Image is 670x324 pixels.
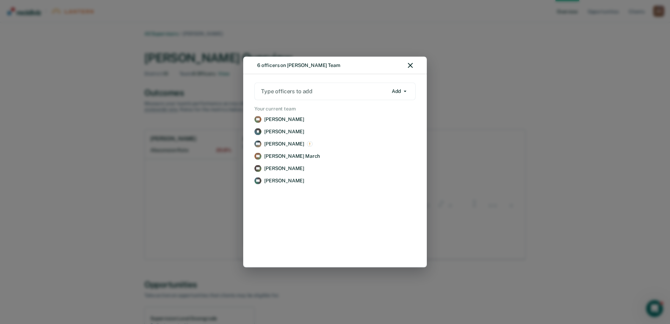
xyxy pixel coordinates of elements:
p: [PERSON_NAME] [264,116,304,122]
p: [PERSON_NAME] [264,129,304,135]
a: View supervision staff details for Aaron Blevins [253,115,417,124]
p: [PERSON_NAME] March [264,153,320,159]
img: This is an excluded officer [307,141,313,147]
a: View supervision staff details for Colby Williams [253,176,417,185]
p: [PERSON_NAME] [264,141,304,147]
a: View supervision staff details for Joanna Frazier [253,127,417,136]
p: [PERSON_NAME] [264,166,304,171]
a: View supervision staff details for Macy Higgins [253,139,417,149]
a: View supervision staff details for Brandon Whitten [253,164,417,173]
button: Add [389,86,410,97]
p: [PERSON_NAME] [264,178,304,184]
div: 6 officers on [PERSON_NAME] Team [257,62,340,68]
h2: Your current team [253,106,417,112]
a: View supervision staff details for Drew March [253,151,417,161]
